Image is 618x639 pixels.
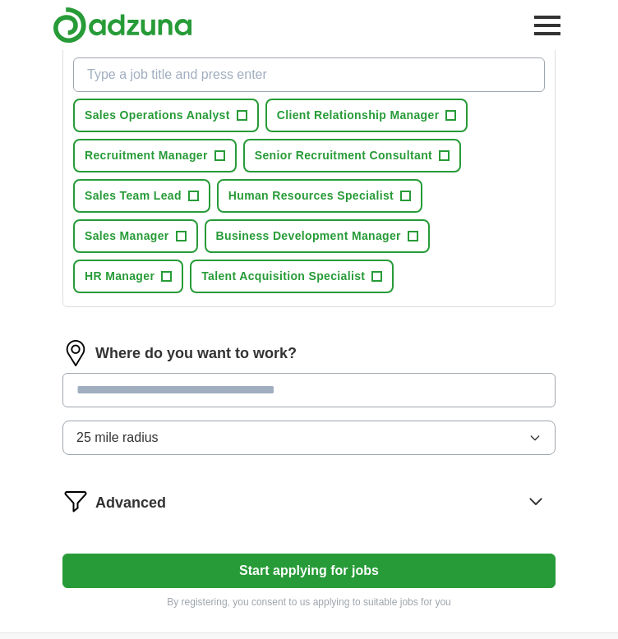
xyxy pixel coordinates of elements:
label: Where do you want to work? [95,342,297,365]
button: Sales Manager [73,219,198,253]
button: Start applying for jobs [62,554,556,588]
img: filter [62,488,89,514]
span: Talent Acquisition Specialist [201,268,365,285]
span: Sales Manager [85,228,169,245]
span: Advanced [95,492,166,514]
span: Senior Recruitment Consultant [255,147,432,164]
p: By registering, you consent to us applying to suitable jobs for you [62,595,556,609]
span: Human Resources Specialist [228,187,394,205]
span: Recruitment Manager [85,147,208,164]
span: Sales Team Lead [85,187,182,205]
button: Business Development Manager [205,219,430,253]
button: Talent Acquisition Specialist [190,260,394,293]
button: Sales Team Lead [73,179,210,213]
img: Adzuna logo [53,7,192,44]
span: Business Development Manager [216,228,401,245]
button: 25 mile radius [62,421,556,455]
button: Toggle main navigation menu [529,7,565,44]
button: Human Resources Specialist [217,179,422,213]
input: Type a job title and press enter [73,57,545,92]
span: 25 mile radius [76,428,159,448]
button: Recruitment Manager [73,139,237,172]
span: Sales Operations Analyst [85,107,230,124]
span: HR Manager [85,268,154,285]
span: Client Relationship Manager [277,107,440,124]
button: Senior Recruitment Consultant [243,139,461,172]
img: location.png [62,340,89,366]
button: Sales Operations Analyst [73,99,259,132]
button: Client Relationship Manager [265,99,468,132]
button: HR Manager [73,260,183,293]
